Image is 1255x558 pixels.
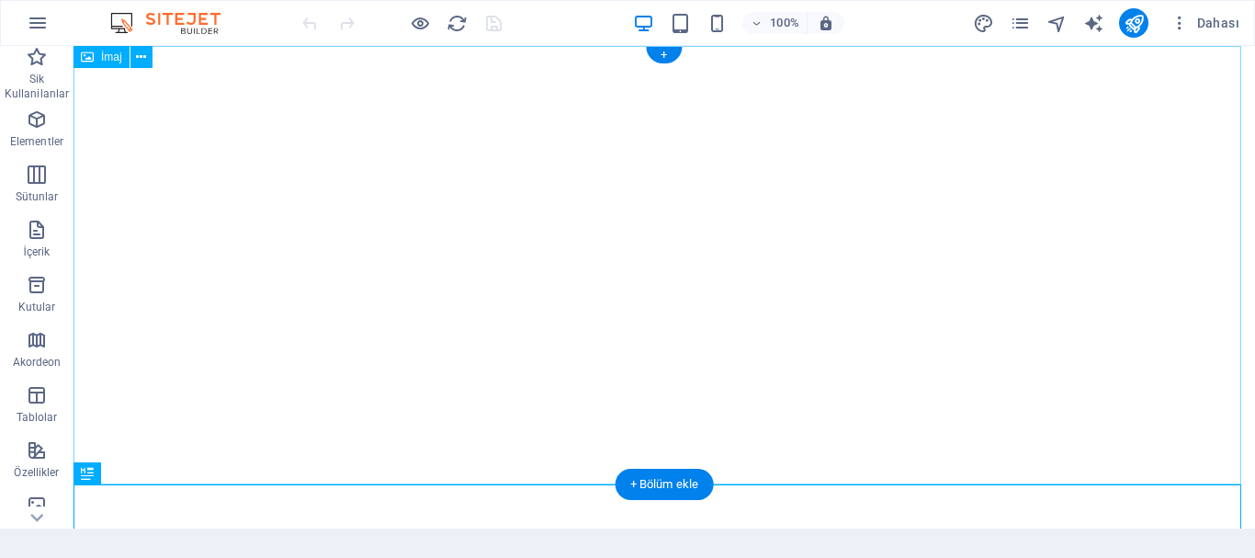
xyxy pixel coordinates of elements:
button: design [972,12,994,34]
div: + [646,47,682,63]
button: 100% [742,12,808,34]
button: reload [446,12,468,34]
button: pages [1009,12,1031,34]
p: İçerik [23,245,50,259]
i: Yeniden boyutlandırmada yakınlaştırma düzeyini seçilen cihaza uyacak şekilde otomatik olarak ayarla. [818,15,834,31]
i: Tasarım (Ctrl+Alt+Y) [973,13,994,34]
button: text_generator [1082,12,1104,34]
h6: 100% [770,12,799,34]
p: Elementler [10,134,63,149]
i: Navigatör [1046,13,1068,34]
button: Ön izleme modundan çıkıp düzenlemeye devam etmek için buraya tıklayın [409,12,431,34]
p: Özellikler [14,465,59,480]
i: AI Writer [1083,13,1104,34]
span: Dahası [1170,14,1239,32]
button: navigator [1046,12,1068,34]
p: Kutular [18,300,56,314]
p: Tablolar [17,410,58,425]
div: + Bölüm ekle [616,469,714,500]
p: Sütunlar [16,189,59,204]
button: publish [1119,8,1148,38]
p: Akordeon [13,355,62,370]
i: Sayfayı yeniden yükleyin [447,13,468,34]
button: Dahası [1163,8,1247,38]
img: Editor Logo [106,12,243,34]
i: Sayfalar (Ctrl+Alt+S) [1010,13,1031,34]
span: İmaj [101,51,122,63]
i: Yayınla [1124,13,1145,34]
